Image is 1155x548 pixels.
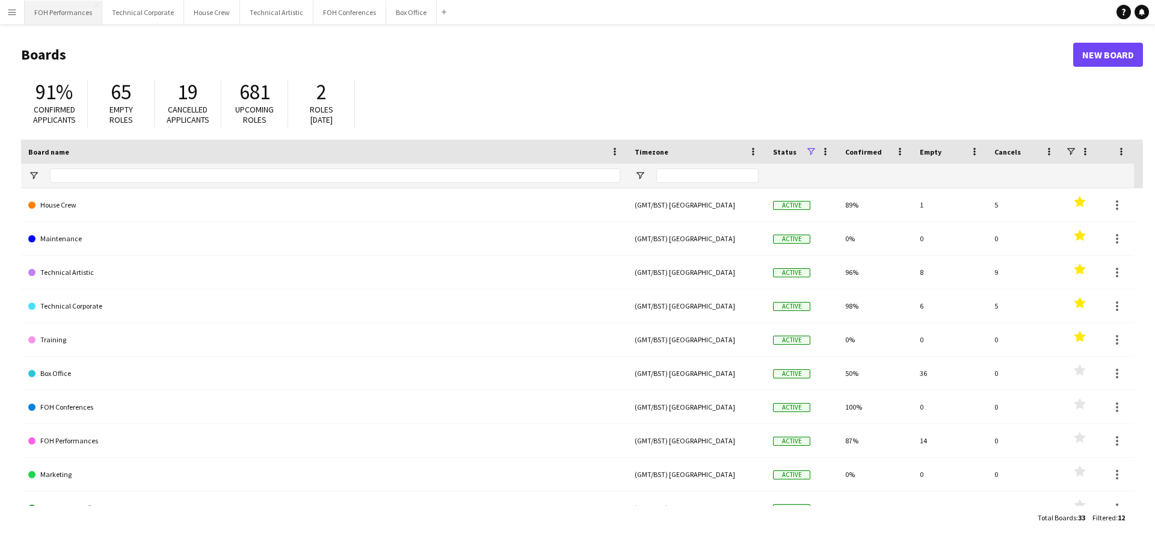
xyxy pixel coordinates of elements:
div: 87% [838,424,913,457]
div: (GMT/BST) [GEOGRAPHIC_DATA] [627,222,766,255]
div: 9 [987,256,1062,289]
div: 0 [987,491,1062,525]
span: Status [773,147,796,156]
input: Timezone Filter Input [656,168,759,183]
div: 0 [987,222,1062,255]
a: House Crew [28,188,620,222]
a: Technical Artistic [28,256,620,289]
a: Technical Corporate [28,289,620,323]
span: Active [773,403,810,412]
span: Roles [DATE] [310,104,333,125]
span: Cancelled applicants [167,104,209,125]
a: FOH Conferences [28,390,620,424]
div: 5 [987,188,1062,221]
span: 33 [1078,513,1085,522]
div: 0 [913,491,987,525]
div: 96% [838,256,913,289]
input: Board name Filter Input [50,168,620,183]
button: FOH Conferences [313,1,386,24]
div: 0% [838,458,913,491]
span: 681 [239,79,270,105]
div: 36 [913,357,987,390]
div: 98% [838,289,913,322]
span: Empty roles [109,104,133,125]
button: Open Filter Menu [28,170,39,181]
span: Active [773,336,810,345]
a: FOH Performances [28,424,620,458]
a: New Board [1073,43,1143,67]
div: (GMT/BST) [GEOGRAPHIC_DATA] [627,491,766,525]
span: Confirmed applicants [33,104,76,125]
div: 5 [987,289,1062,322]
a: Box Office [28,357,620,390]
div: : [1038,506,1085,529]
a: Permanent Staff [28,491,620,525]
div: (GMT/BST) [GEOGRAPHIC_DATA] [627,458,766,491]
div: 0 [913,390,987,423]
span: 12 [1118,513,1125,522]
span: Active [773,437,810,446]
span: 2 [316,79,327,105]
div: 0 [913,458,987,491]
div: (GMT/BST) [GEOGRAPHIC_DATA] [627,323,766,356]
span: Confirmed [845,147,882,156]
span: 91% [35,79,73,105]
div: 50% [838,357,913,390]
button: Box Office [386,1,437,24]
a: Maintenance [28,222,620,256]
span: Active [773,268,810,277]
div: 89% [838,188,913,221]
span: Empty [920,147,941,156]
span: Active [773,201,810,210]
span: Board name [28,147,69,156]
div: 0% [838,491,913,525]
div: (GMT/BST) [GEOGRAPHIC_DATA] [627,188,766,221]
div: (GMT/BST) [GEOGRAPHIC_DATA] [627,289,766,322]
div: 100% [838,390,913,423]
span: Upcoming roles [235,104,274,125]
span: Cancels [994,147,1021,156]
div: (GMT/BST) [GEOGRAPHIC_DATA] [627,357,766,390]
button: Technical Corporate [102,1,184,24]
button: Technical Artistic [240,1,313,24]
span: Active [773,369,810,378]
button: Open Filter Menu [635,170,645,181]
div: 0 [987,323,1062,356]
span: Filtered [1092,513,1116,522]
div: : [1092,506,1125,529]
span: Total Boards [1038,513,1076,522]
a: Training [28,323,620,357]
div: (GMT/BST) [GEOGRAPHIC_DATA] [627,256,766,289]
a: Marketing [28,458,620,491]
div: (GMT/BST) [GEOGRAPHIC_DATA] [627,424,766,457]
div: 6 [913,289,987,322]
div: (GMT/BST) [GEOGRAPHIC_DATA] [627,390,766,423]
div: 0 [987,424,1062,457]
span: Timezone [635,147,668,156]
div: 8 [913,256,987,289]
div: 0 [913,323,987,356]
div: 14 [913,424,987,457]
span: 19 [177,79,198,105]
span: Active [773,504,810,513]
div: 0% [838,323,913,356]
div: 0 [987,458,1062,491]
span: Active [773,470,810,479]
span: 65 [111,79,131,105]
h1: Boards [21,46,1073,64]
button: House Crew [184,1,240,24]
span: Active [773,235,810,244]
div: 0 [987,390,1062,423]
div: 0 [987,357,1062,390]
div: 1 [913,188,987,221]
div: 0 [913,222,987,255]
div: 0% [838,222,913,255]
button: FOH Performances [25,1,102,24]
span: Active [773,302,810,311]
